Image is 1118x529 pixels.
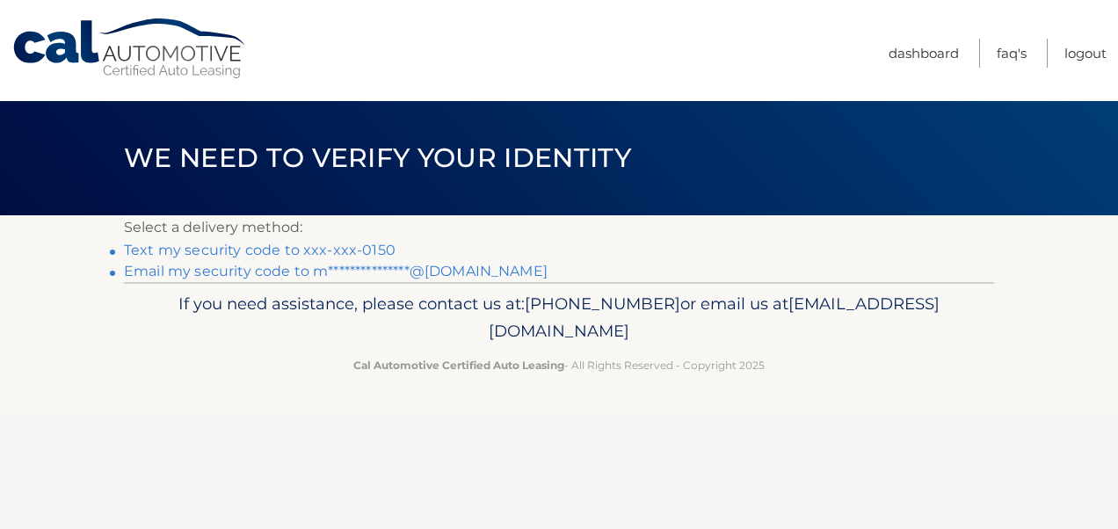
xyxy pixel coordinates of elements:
a: Text my security code to xxx-xxx-0150 [124,242,396,258]
span: [PHONE_NUMBER] [525,293,680,314]
strong: Cal Automotive Certified Auto Leasing [353,359,564,372]
p: - All Rights Reserved - Copyright 2025 [135,356,983,374]
a: Logout [1064,39,1107,68]
a: Cal Automotive [11,18,249,80]
a: Dashboard [889,39,959,68]
p: Select a delivery method: [124,215,994,240]
p: If you need assistance, please contact us at: or email us at [135,290,983,346]
a: FAQ's [997,39,1027,68]
span: We need to verify your identity [124,141,631,174]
